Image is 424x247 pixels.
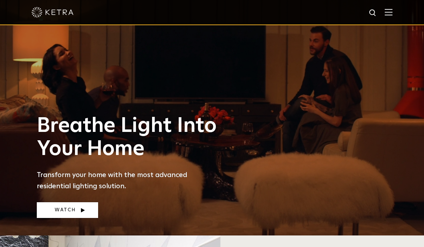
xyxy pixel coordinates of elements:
img: ketra-logo-2019-white [32,7,74,17]
p: Transform your home with the most advanced residential lighting solution. [37,169,223,192]
img: search icon [369,9,377,17]
a: Watch [37,202,98,218]
h1: Breathe Light Into Your Home [37,114,223,161]
img: Hamburger%20Nav.svg [385,9,392,15]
